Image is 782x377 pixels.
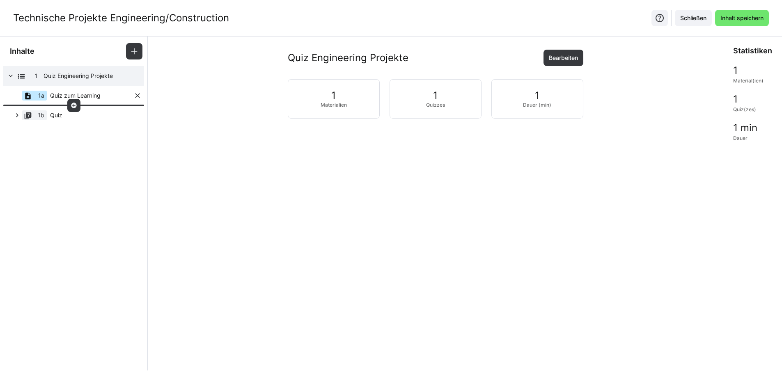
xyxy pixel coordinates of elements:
span: Bearbeiten [548,54,579,62]
span: 1 [35,72,38,80]
h2: 1 [535,89,539,102]
h2: 1 [433,89,438,102]
span: Quiz Engineering Projekte [44,72,133,80]
button: Inhalt speichern [715,10,769,26]
h2: 1 [331,89,336,102]
span: Quiz [50,111,133,119]
h3: Inhalte [10,47,34,56]
span: 1b [38,111,44,119]
span: Schließen [679,14,708,22]
div: Technische Projekte Engineering/Construction [13,12,229,24]
span: 1 [733,94,738,105]
span: Material(ien) [733,78,764,84]
span: 1 [733,65,738,76]
button: Bearbeiten [544,50,583,66]
h3: Statistiken [733,46,772,55]
span: Quiz zum Learning [50,91,101,100]
span: Inhalt speichern [719,14,765,22]
p: Materialien [321,102,347,108]
h2: Quiz Engineering Projekte [288,52,408,64]
span: Dauer [733,135,748,142]
p: Dauer (min) [523,102,551,108]
span: 1a [38,91,44,100]
span: Quiz(zes) [733,106,756,113]
span: 1 min [733,123,757,133]
button: Schließen [675,10,712,26]
p: Quizzes [426,102,445,108]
